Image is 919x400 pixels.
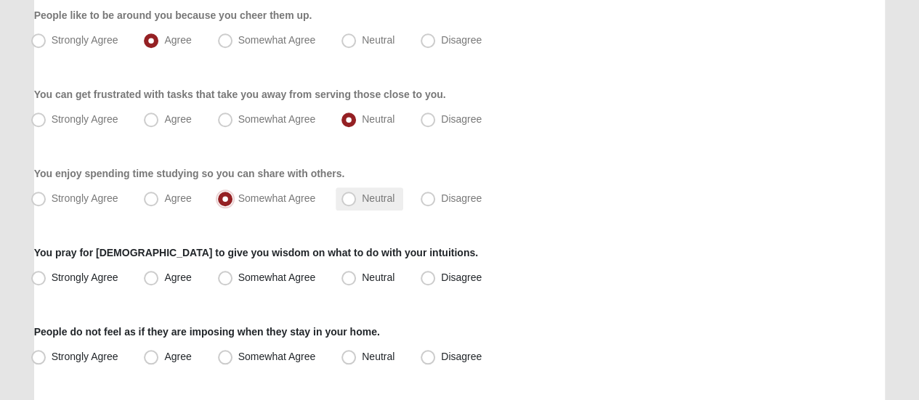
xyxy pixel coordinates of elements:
[34,87,446,102] label: You can get frustrated with tasks that take you away from serving those close to you.
[164,272,191,283] span: Agree
[164,34,191,46] span: Agree
[238,113,316,125] span: Somewhat Agree
[362,351,394,362] span: Neutral
[34,245,478,260] label: You pray for [DEMOGRAPHIC_DATA] to give you wisdom on what to do with your intuitions.
[362,272,394,283] span: Neutral
[52,272,118,283] span: Strongly Agree
[52,113,118,125] span: Strongly Agree
[441,272,482,283] span: Disagree
[238,272,316,283] span: Somewhat Agree
[362,113,394,125] span: Neutral
[238,192,316,204] span: Somewhat Agree
[164,192,191,204] span: Agree
[52,34,118,46] span: Strongly Agree
[441,113,482,125] span: Disagree
[164,113,191,125] span: Agree
[34,325,380,339] label: People do not feel as if they are imposing when they stay in your home.
[238,351,316,362] span: Somewhat Agree
[441,351,482,362] span: Disagree
[34,166,345,181] label: You enjoy spending time studying so you can share with others.
[52,351,118,362] span: Strongly Agree
[441,34,482,46] span: Disagree
[362,34,394,46] span: Neutral
[164,351,191,362] span: Agree
[52,192,118,204] span: Strongly Agree
[362,192,394,204] span: Neutral
[34,8,312,23] label: People like to be around you because you cheer them up.
[238,34,316,46] span: Somewhat Agree
[441,192,482,204] span: Disagree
